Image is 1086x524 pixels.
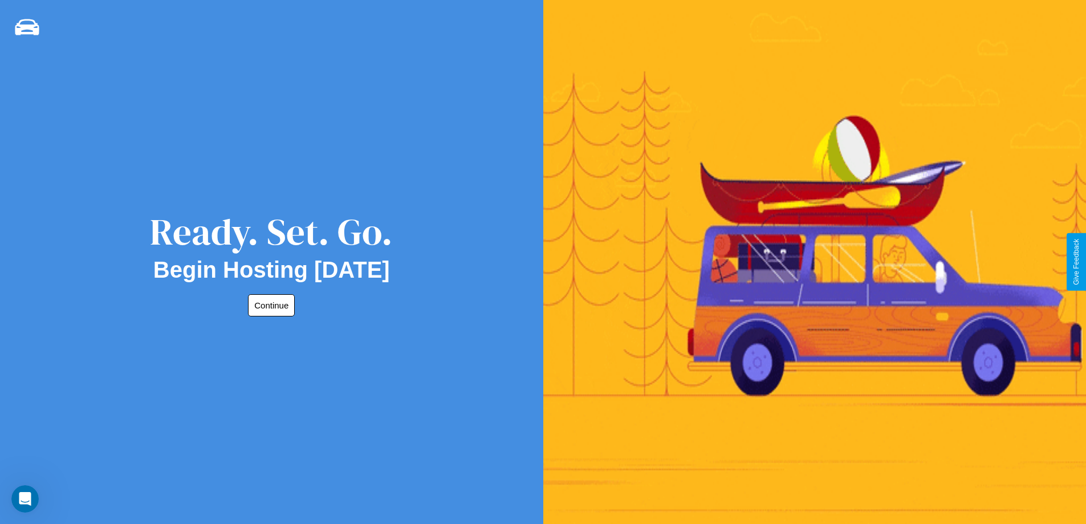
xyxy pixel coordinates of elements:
div: Ready. Set. Go. [150,206,393,257]
button: Continue [248,294,295,316]
div: Give Feedback [1072,239,1080,285]
iframe: Intercom live chat [11,485,39,513]
h2: Begin Hosting [DATE] [153,257,390,283]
